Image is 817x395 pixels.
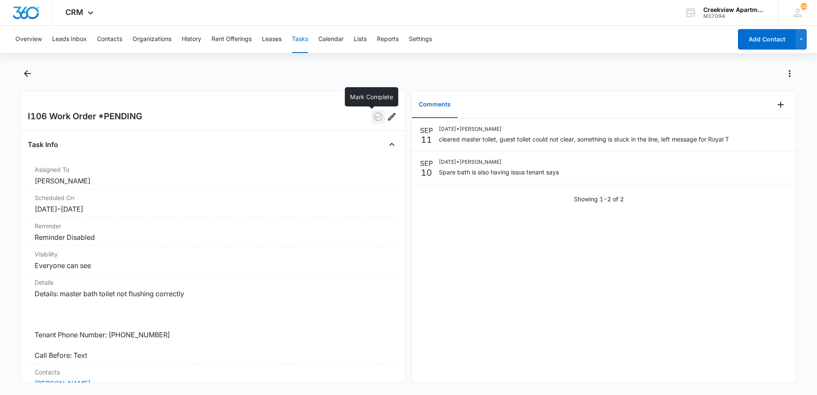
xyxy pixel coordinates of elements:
button: Leases [262,26,282,53]
p: 10 [421,168,432,177]
div: VisibilityEveryone can see [28,246,399,274]
button: Lists [354,26,367,53]
dd: [DATE] – [DATE] [35,204,392,214]
button: Add Contact [738,29,796,50]
button: Contacts [97,26,122,53]
div: notifications count [800,3,807,10]
p: [DATE] • [PERSON_NAME] [439,158,559,166]
button: Comments [412,91,458,118]
button: Rent Offerings [212,26,252,53]
dt: Contacts [35,368,392,377]
button: Leads Inbox [52,26,87,53]
dt: Scheduled On [35,193,392,202]
p: Showing 1-2 of 2 [574,195,624,203]
button: Overview [15,26,42,53]
span: 204 [800,3,807,10]
p: cleared master toilet, guest toilet could not clear, something is stuck in the line, left message... [439,135,729,144]
a: [PERSON_NAME] [35,379,91,388]
button: Actions [783,67,796,80]
h4: Task Info [28,139,58,150]
div: Assigned To[PERSON_NAME] [28,162,399,190]
button: Calendar [318,26,344,53]
button: Back [21,67,34,80]
div: DetailsDetails: master bath toilet not flushing correctly Tenant Phone Number: [PHONE_NUMBER] Cal... [28,274,399,364]
button: Tasks [292,26,308,53]
dt: Reminder [35,221,392,230]
p: Spare bath is also having issus tenant says [439,168,559,177]
button: Add Comment [774,98,788,112]
button: Edit [385,110,399,124]
dt: Visibility [35,250,392,259]
button: History [182,26,201,53]
div: Contacts[PERSON_NAME] [28,364,399,392]
div: account id [703,13,766,19]
button: Settings [409,26,432,53]
span: CRM [65,8,83,17]
p: [DATE] • [PERSON_NAME] [439,125,729,133]
button: Organizations [132,26,171,53]
p: 11 [421,136,432,144]
button: Close [385,138,399,151]
div: account name [703,6,766,13]
p: SEP [420,158,433,168]
dd: [PERSON_NAME] [35,176,392,186]
div: Mark Complete [345,87,398,106]
div: ReminderReminder Disabled [28,218,399,246]
dd: Reminder Disabled [35,232,392,242]
dt: Details [35,278,392,287]
h2: I106 Work Order *PENDING [28,110,142,124]
div: Scheduled On[DATE]–[DATE] [28,190,399,218]
dt: Assigned To [35,165,392,174]
button: Reports [377,26,399,53]
dd: Details: master bath toilet not flushing correctly Tenant Phone Number: [PHONE_NUMBER] Call Befor... [35,289,392,360]
dd: Everyone can see [35,260,392,271]
p: SEP [420,125,433,136]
